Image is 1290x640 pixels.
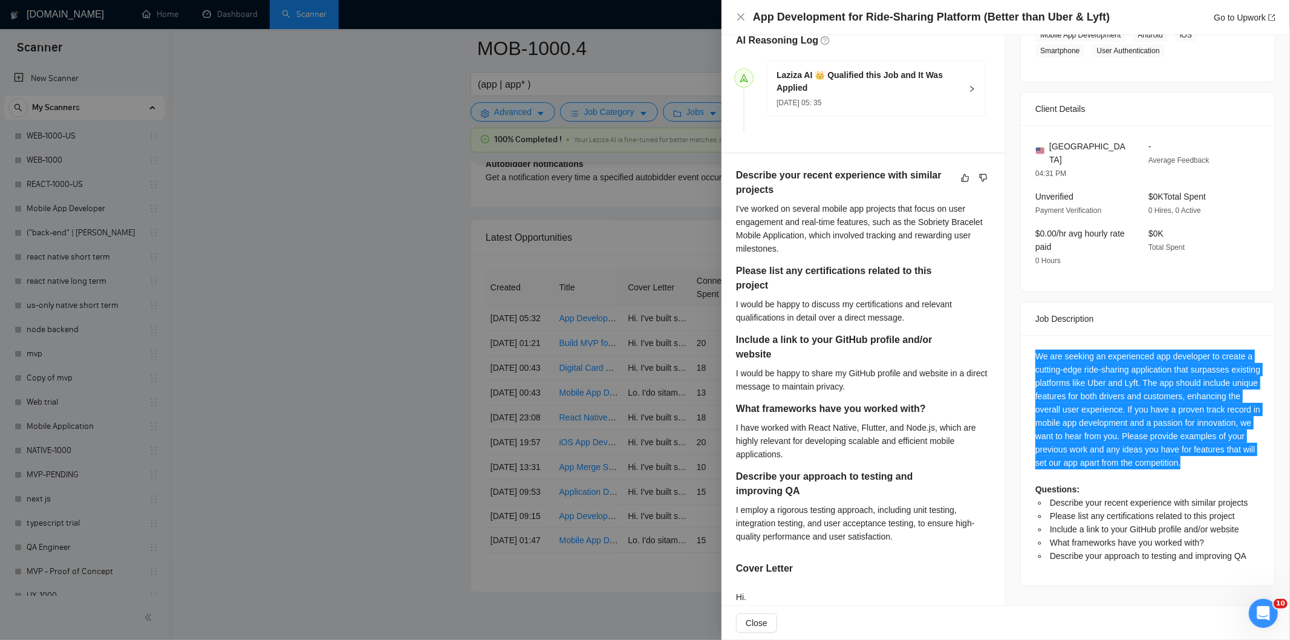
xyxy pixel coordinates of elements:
[1148,192,1206,201] span: $0K Total Spent
[1274,599,1288,609] span: 10
[736,202,991,255] div: I've worked on several mobile app projects that focus on user engagement and real-time features, ...
[1050,498,1248,508] span: Describe your recent experience with similar projects
[1050,524,1239,534] span: Include a link to your GitHub profile and/or website
[1035,302,1260,335] div: Job Description
[736,333,953,362] h5: Include a link to your GitHub profile and/or website
[1035,28,1125,42] span: Mobile App Development
[979,173,988,183] span: dislike
[736,367,991,393] div: I would be happy to share my GitHub profile and website in a direct message to maintain privacy.
[1035,350,1260,563] div: We are seeking an experienced app developer to create a cutting-edge ride-sharing application tha...
[736,402,953,416] h5: What frameworks have you worked with?
[1148,142,1152,151] span: -
[777,99,821,107] span: [DATE] 05: 35
[1035,44,1084,57] span: Smartphone
[1035,229,1125,252] span: $0.00/hr avg hourly rate paid
[1148,229,1164,238] span: $0K
[736,469,953,498] h5: Describe your approach to testing and improving QA
[976,171,991,185] button: dislike
[736,33,818,48] h5: AI Reasoning Log
[736,168,953,197] h5: Describe your recent experience with similar projects
[736,561,793,576] h5: Cover Letter
[736,264,953,293] h5: Please list any certifications related to this project
[736,613,777,633] button: Close
[968,85,976,93] span: right
[753,10,1110,25] h4: App Development for Ride-Sharing Platform (Better than Uber & Lyft)
[1035,169,1066,178] span: 04:31 PM
[961,173,969,183] span: like
[736,503,991,543] div: I employ a rigorous testing approach, including unit testing, integration testing, and user accep...
[958,171,972,185] button: like
[1092,44,1164,57] span: User Authentication
[1035,192,1073,201] span: Unverified
[1133,28,1167,42] span: Android
[736,298,991,324] div: I would be happy to discuss my certifications and relevant qualifications in detail over a direct...
[1268,14,1275,21] span: export
[1249,599,1278,628] iframe: Intercom live chat
[821,36,829,45] span: question-circle
[1049,140,1129,166] span: [GEOGRAPHIC_DATA]
[740,74,748,82] span: send
[777,69,961,94] h5: Laziza AI 👑 Qualified this Job and It Was Applied
[1050,551,1246,561] span: Describe your approach to testing and improving QA
[736,12,746,22] span: close
[1148,206,1201,215] span: 0 Hires, 0 Active
[1035,93,1260,125] div: Client Details
[1214,13,1275,22] a: Go to Upworkexport
[1050,538,1204,547] span: What frameworks have you worked with?
[1035,485,1080,494] strong: Questions:
[1050,511,1235,521] span: Please list any certifications related to this project
[736,12,746,22] button: Close
[1036,146,1044,155] img: 🇺🇸
[1175,28,1197,42] span: iOS
[746,616,767,630] span: Close
[1035,206,1101,215] span: Payment Verification
[1035,256,1061,265] span: 0 Hours
[1148,156,1210,165] span: Average Feedback
[1148,243,1185,252] span: Total Spent
[736,421,991,461] div: I have worked with React Native, Flutter, and Node.js, which are highly relevant for developing s...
